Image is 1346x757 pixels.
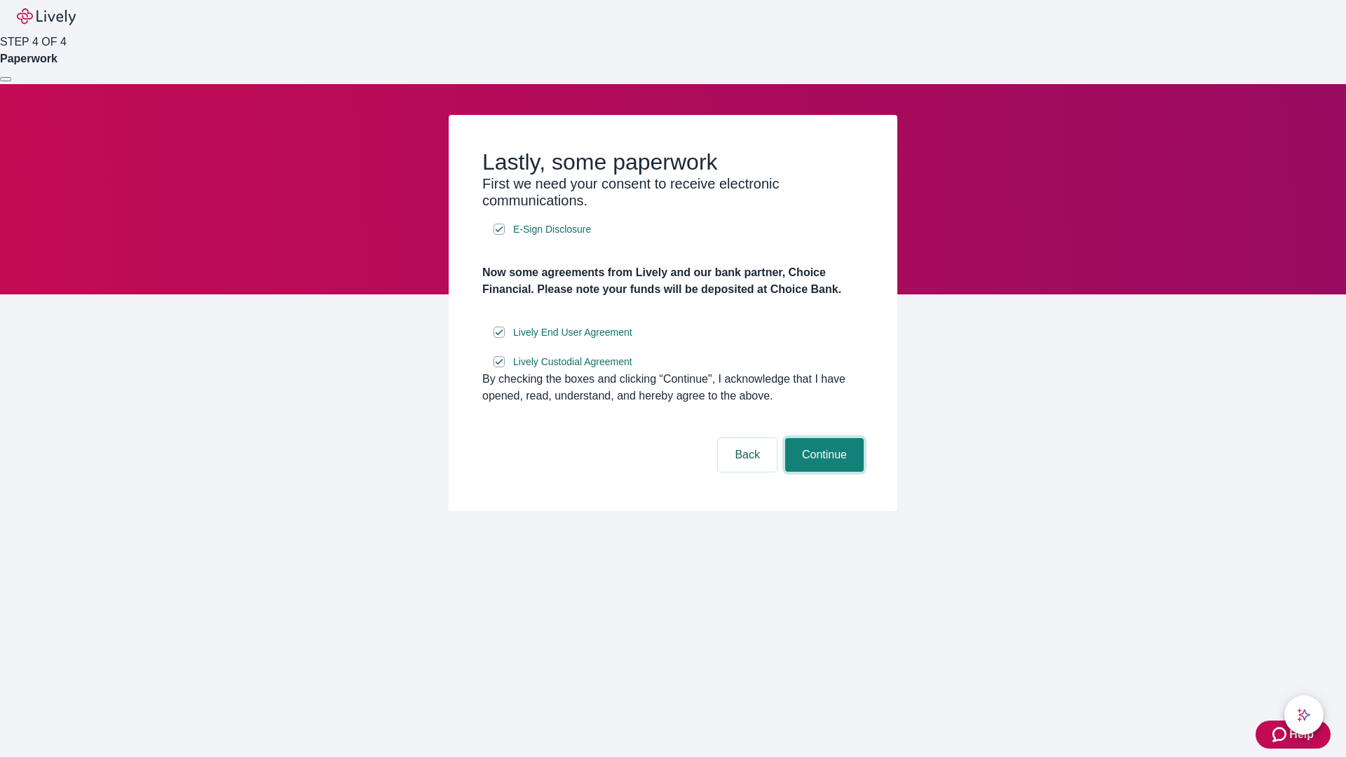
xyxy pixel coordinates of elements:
[1289,726,1314,743] span: Help
[718,438,777,472] button: Back
[1297,708,1311,722] svg: Lively AI Assistant
[785,438,864,472] button: Continue
[1272,726,1289,743] svg: Zendesk support icon
[513,355,632,369] span: Lively Custodial Agreement
[513,222,591,237] span: E-Sign Disclosure
[482,175,864,209] h3: First we need your consent to receive electronic communications.
[1256,721,1331,749] button: Zendesk support iconHelp
[510,221,594,238] a: e-sign disclosure document
[482,371,864,404] div: By checking the boxes and clicking “Continue", I acknowledge that I have opened, read, understand...
[510,324,635,341] a: e-sign disclosure document
[17,8,76,25] img: Lively
[513,325,632,340] span: Lively End User Agreement
[1284,695,1324,735] button: chat
[482,149,864,175] h2: Lastly, some paperwork
[510,353,635,371] a: e-sign disclosure document
[482,264,864,298] h4: Now some agreements from Lively and our bank partner, Choice Financial. Please note your funds wi...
